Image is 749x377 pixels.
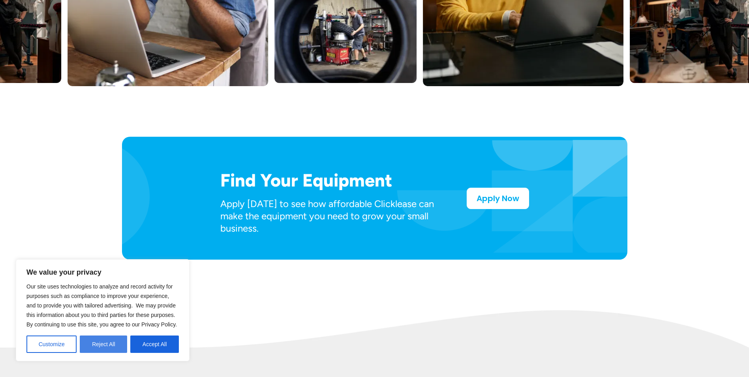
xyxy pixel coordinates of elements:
[26,268,179,277] p: We value your privacy
[16,259,190,361] div: We value your privacy
[220,198,441,235] p: Apply [DATE] to see how affordable Clicklease can make the equipment you need to grow your small ...
[220,170,441,190] h2: Find Your Equipment
[26,336,77,353] button: Customize
[80,336,127,353] button: Reject All
[130,336,179,353] button: Accept All
[26,283,177,328] span: Our site uses technologies to analyze and record activity for purposes such as compliance to impr...
[467,188,529,209] a: Apply Now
